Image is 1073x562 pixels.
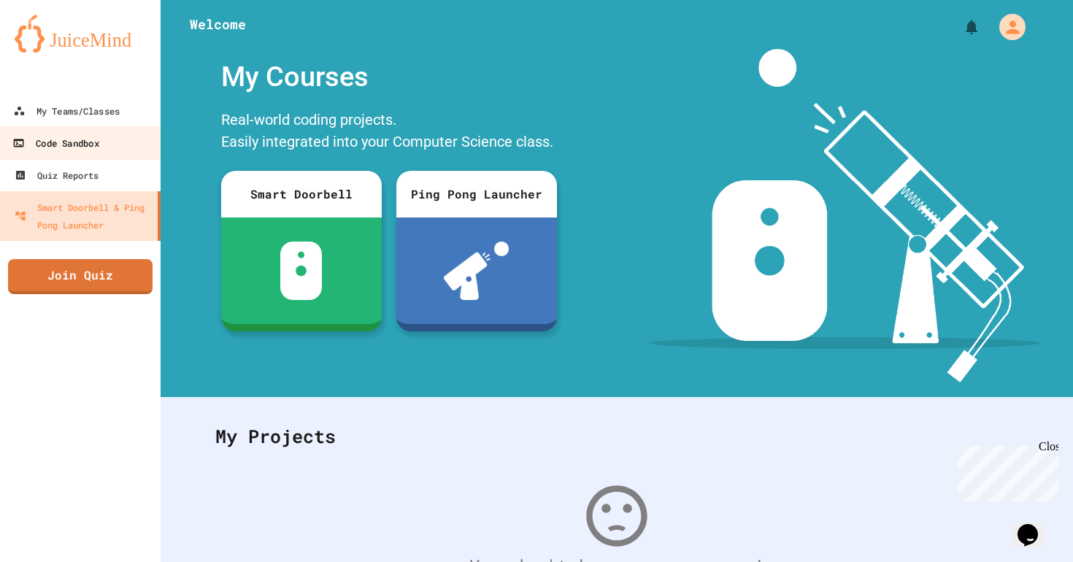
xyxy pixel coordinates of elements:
[201,408,1033,465] div: My Projects
[280,242,322,300] img: sdb-white.svg
[396,171,557,218] div: Ping Pong Launcher
[12,134,99,153] div: Code Sandbox
[6,6,101,93] div: Chat with us now!Close
[984,10,1029,44] div: My Account
[221,171,382,218] div: Smart Doorbell
[952,440,1058,502] iframe: chat widget
[13,102,120,120] div: My Teams/Classes
[214,49,564,105] div: My Courses
[15,166,99,184] div: Quiz Reports
[649,49,1040,382] img: banner-image-my-projects.png
[15,199,152,234] div: Smart Doorbell & Ping Pong Launcher
[214,105,564,160] div: Real-world coding projects. Easily integrated into your Computer Science class.
[8,259,153,294] a: Join Quiz
[444,242,509,300] img: ppl-with-ball.png
[936,15,984,39] div: My Notifications
[1012,504,1058,547] iframe: chat widget
[15,15,146,53] img: logo-orange.svg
